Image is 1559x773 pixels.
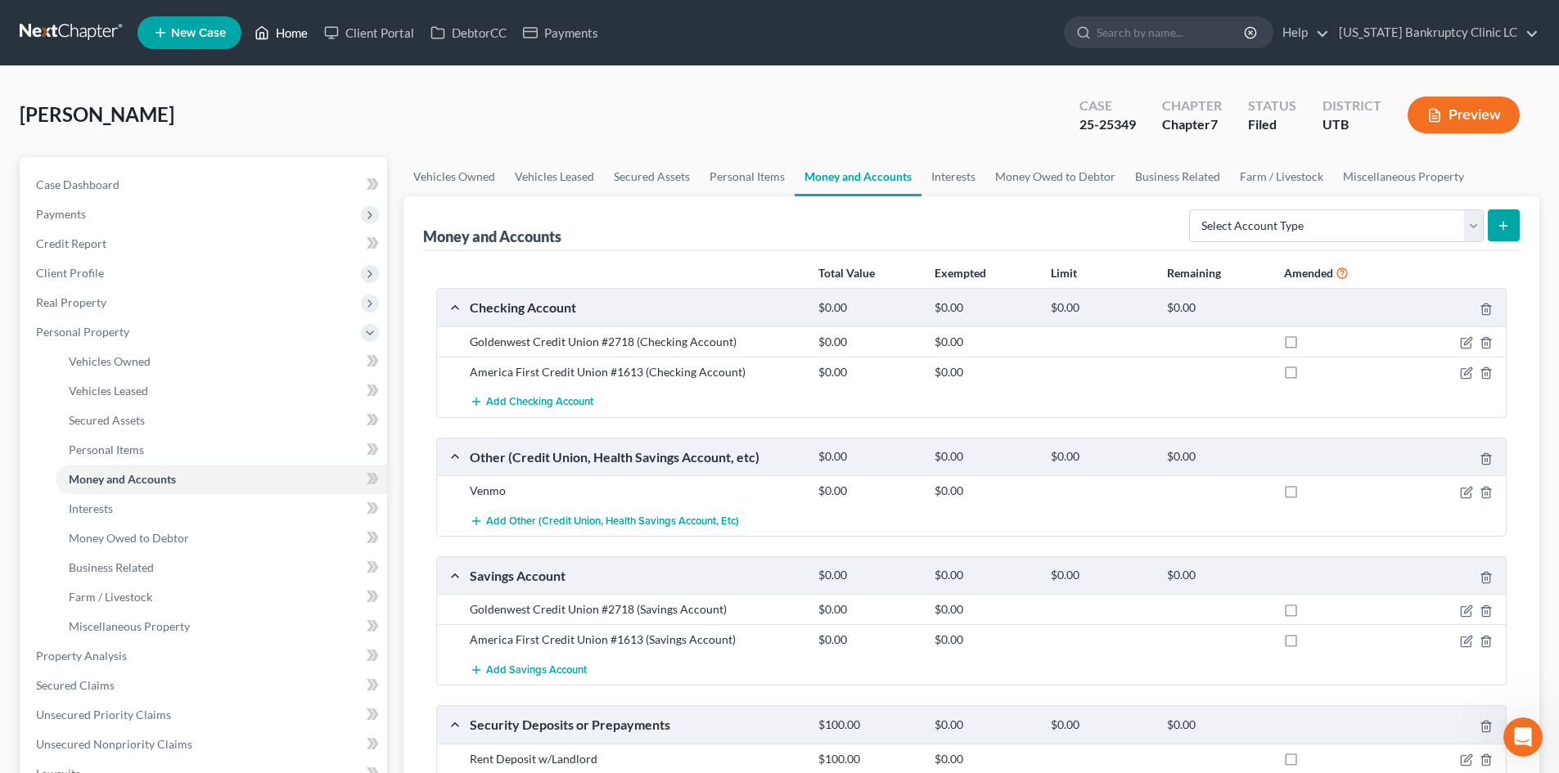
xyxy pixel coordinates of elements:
[23,229,387,258] a: Credit Report
[1333,157,1474,196] a: Miscellaneous Property
[486,396,593,409] span: Add Checking Account
[69,619,190,633] span: Miscellaneous Property
[36,178,119,191] span: Case Dashboard
[1408,97,1520,133] button: Preview
[69,501,113,515] span: Interests
[1159,300,1275,316] div: $0.00
[36,737,192,751] span: Unsecured Nonpriority Claims
[156,134,202,151] div: • [DATE]
[1162,97,1222,115] div: Chapter
[422,18,515,47] a: DebtorCC
[470,387,593,417] button: Add Checking Account
[121,7,210,35] h1: Messages
[69,560,154,574] span: Business Related
[810,334,926,350] div: $0.00
[19,118,52,151] img: Profile image for Emma
[462,483,810,499] div: Venmo
[818,266,875,280] strong: Total Value
[36,295,106,309] span: Real Property
[810,449,926,465] div: $0.00
[58,497,153,515] div: [PERSON_NAME]
[56,435,387,465] a: Personal Items
[23,641,387,671] a: Property Analysis
[462,299,810,316] div: Checking Account
[36,266,104,280] span: Client Profile
[486,663,587,676] span: Add Savings Account
[23,700,387,730] a: Unsecured Priority Claims
[58,376,153,393] div: [PERSON_NAME]
[132,551,195,563] span: Messages
[287,7,317,36] div: Close
[58,195,153,212] div: [PERSON_NAME]
[156,437,202,454] div: • [DATE]
[1159,568,1275,583] div: $0.00
[1159,717,1275,733] div: $0.00
[56,612,387,641] a: Miscellaneous Property
[23,730,387,759] a: Unsecured Nonpriority Claims
[462,631,810,648] div: America First Credit Union #1613 (Savings Account)
[36,207,86,221] span: Payments
[36,708,171,721] span: Unsecured Priority Claims
[75,461,252,493] button: Send us a message
[19,57,52,90] img: Profile image for Katie
[810,751,926,767] div: $100.00
[69,590,152,604] span: Farm / Livestock
[69,413,145,427] span: Secured Assets
[56,524,387,553] a: Money Owed to Debtor
[69,443,144,456] span: Personal Items
[926,364,1043,380] div: $0.00
[1322,97,1381,115] div: District
[19,481,52,514] img: Profile image for Katie
[156,255,202,272] div: • [DATE]
[36,649,127,663] span: Property Analysis
[156,195,202,212] div: • [DATE]
[69,531,189,545] span: Money Owed to Debtor
[935,266,986,280] strong: Exempted
[56,376,387,406] a: Vehicles Leased
[1159,449,1275,465] div: $0.00
[810,568,926,583] div: $0.00
[1274,18,1329,47] a: Help
[810,631,926,648] div: $0.00
[58,74,153,91] div: [PERSON_NAME]
[171,27,226,39] span: New Case
[1322,115,1381,134] div: UTB
[926,717,1043,733] div: $0.00
[1503,717,1543,757] iframe: Intercom live chat
[259,551,286,563] span: Help
[56,494,387,524] a: Interests
[1210,116,1218,132] span: 7
[20,102,174,126] span: [PERSON_NAME]
[926,334,1043,350] div: $0.00
[1079,115,1136,134] div: 25-25349
[1230,157,1333,196] a: Farm / Livestock
[1043,300,1159,316] div: $0.00
[470,654,587,685] button: Add Savings Account
[700,157,795,196] a: Personal Items
[19,239,52,272] img: Profile image for Lindsey
[462,567,810,584] div: Savings Account
[1331,18,1539,47] a: [US_STATE] Bankruptcy Clinic LC
[69,472,176,486] span: Money and Accounts
[156,497,202,515] div: • [DATE]
[462,448,810,465] div: Other (Credit Union, Health Savings Account, etc)
[56,406,387,435] a: Secured Assets
[23,671,387,700] a: Secured Claims
[36,325,129,339] span: Personal Property
[1043,717,1159,733] div: $0.00
[926,631,1043,648] div: $0.00
[926,568,1043,583] div: $0.00
[604,157,700,196] a: Secured Assets
[56,465,387,494] a: Money and Accounts
[926,449,1043,465] div: $0.00
[810,601,926,618] div: $0.00
[505,157,604,196] a: Vehicles Leased
[58,300,129,313] span: No problem!
[810,300,926,316] div: $0.00
[423,227,561,246] div: Money and Accounts
[1043,449,1159,465] div: $0.00
[56,347,387,376] a: Vehicles Owned
[36,678,115,692] span: Secured Claims
[926,751,1043,767] div: $0.00
[462,751,810,767] div: Rent Deposit w/Landlord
